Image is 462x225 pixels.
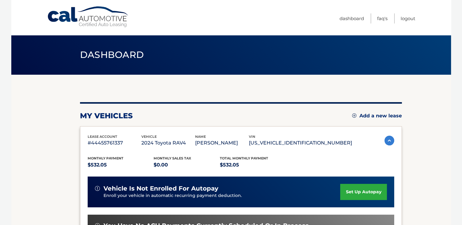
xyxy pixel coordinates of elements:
[401,13,415,23] a: Logout
[88,156,123,160] span: Monthly Payment
[141,139,195,147] p: 2024 Toyota RAV4
[384,136,394,145] img: accordion-active.svg
[154,161,220,169] p: $0.00
[249,134,255,139] span: vin
[47,6,129,28] a: Cal Automotive
[88,139,141,147] p: #44455761337
[88,161,154,169] p: $532.05
[352,113,356,118] img: add.svg
[104,185,218,192] span: vehicle is not enrolled for autopay
[195,134,206,139] span: name
[104,192,340,199] p: Enroll your vehicle in automatic recurring payment deduction.
[340,13,364,23] a: Dashboard
[154,156,191,160] span: Monthly sales Tax
[249,139,352,147] p: [US_VEHICLE_IDENTIFICATION_NUMBER]
[95,186,100,191] img: alert-white.svg
[80,111,133,120] h2: my vehicles
[352,113,402,119] a: Add a new lease
[80,49,144,60] span: Dashboard
[88,134,117,139] span: lease account
[141,134,157,139] span: vehicle
[377,13,387,23] a: FAQ's
[220,156,268,160] span: Total Monthly Payment
[195,139,249,147] p: [PERSON_NAME]
[220,161,286,169] p: $532.05
[340,184,387,200] a: set up autopay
